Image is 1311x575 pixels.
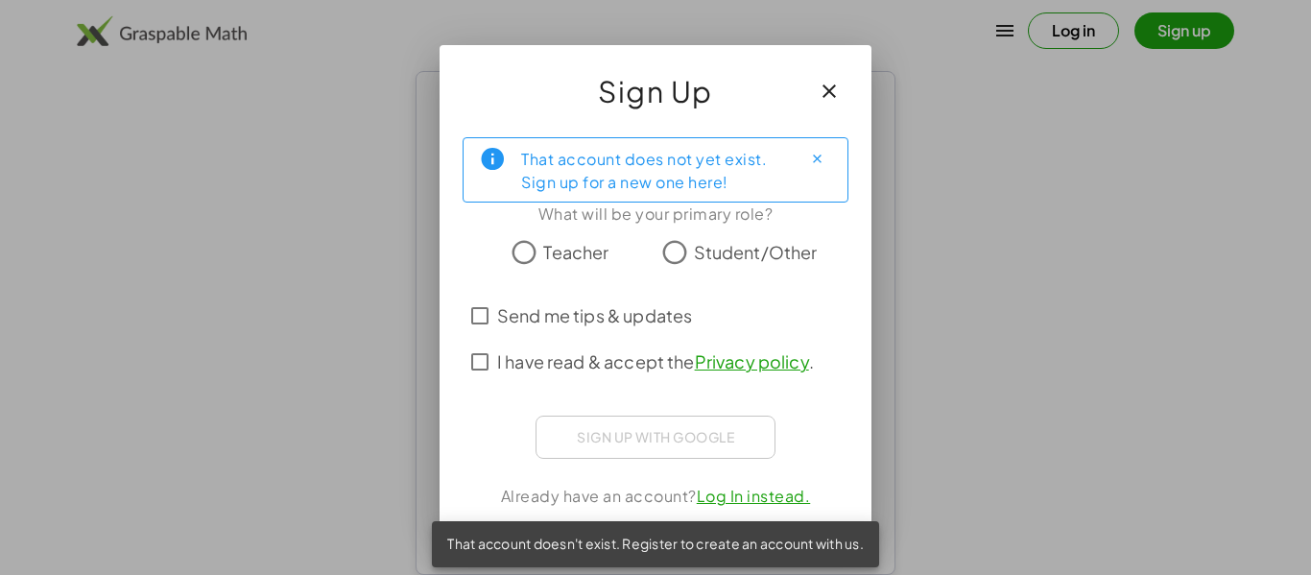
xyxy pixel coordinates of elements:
[695,350,809,372] a: Privacy policy
[697,486,811,506] a: Log In instead.
[521,146,786,194] div: That account does not yet exist. Sign up for a new one here!
[801,144,832,175] button: Close
[543,239,608,265] span: Teacher
[432,521,879,567] div: That account doesn't exist. Register to create an account with us.
[497,302,692,328] span: Send me tips & updates
[694,239,818,265] span: Student/Other
[598,68,713,114] span: Sign Up
[463,485,848,508] div: Already have an account?
[497,348,814,374] span: I have read & accept the .
[463,203,848,226] div: What will be your primary role?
